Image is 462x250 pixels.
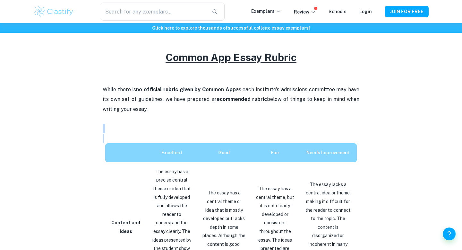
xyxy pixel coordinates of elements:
img: Clastify logo [33,5,74,18]
button: JOIN FOR FREE [385,6,429,17]
button: Help and Feedback [443,228,456,240]
h6: Click here to explore thousands of successful college essay exemplars ! [1,24,461,31]
p: Good [202,148,245,157]
strong: recommended rubric [214,96,267,102]
strong: no official rubric given by Common App [136,86,235,93]
p: Exemplars [251,8,281,15]
u: Common App Essay Rubric [166,51,296,63]
input: Search for any exemplars... [101,3,207,21]
p: Fair [256,148,294,157]
p: While there is as each institute's admissions committee may have its own set of guidelines, we ha... [103,85,359,114]
p: Review [294,8,316,15]
a: Login [359,9,372,14]
p: Needs Improvement [304,148,352,157]
strong: Content and Ideas [111,220,140,234]
a: Schools [329,9,346,14]
p: Excellent [152,148,193,157]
